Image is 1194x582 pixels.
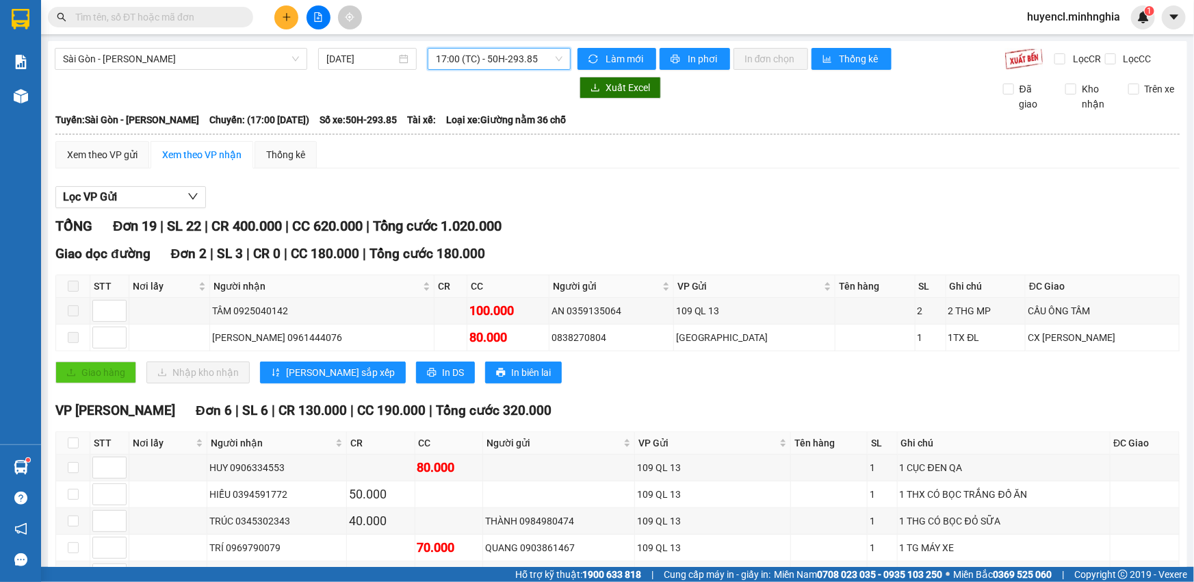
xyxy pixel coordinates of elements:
[1118,570,1128,579] span: copyright
[870,460,894,475] div: 1
[635,455,791,481] td: 109 QL 13
[14,89,28,103] img: warehouse-icon
[638,435,777,451] span: VP Gửi
[167,218,201,234] span: SL 22
[791,432,868,455] th: Tên hàng
[417,538,481,557] div: 70.000
[676,303,833,318] div: 109 QL 13
[272,403,275,418] span: |
[357,403,426,418] span: CC 190.000
[313,12,323,22] span: file-add
[651,567,653,582] span: |
[515,567,641,582] span: Hỗ trợ kỹ thuật:
[1137,11,1150,23] img: icon-new-feature
[486,435,621,451] span: Người gửi
[635,508,791,535] td: 109 QL 13
[407,112,436,127] span: Tài xế:
[868,432,897,455] th: SL
[366,218,369,234] span: |
[993,569,1052,580] strong: 0369 525 060
[55,114,199,125] b: Tuyến: Sài Gòn - [PERSON_NAME]
[469,301,547,320] div: 100.000
[55,246,151,262] span: Giao dọc đường
[349,485,413,504] div: 50.000
[12,9,29,29] img: logo-vxr
[160,218,164,234] span: |
[278,403,347,418] span: CR 130.000
[900,487,1108,502] div: 1 THX CÓ BỌC TRẮNG ĐỒ ĂN
[373,218,502,234] span: Tổng cước 1.020.000
[1016,8,1131,25] span: huyencl.minhnghia
[286,365,395,380] span: [PERSON_NAME] sắp xếp
[674,298,835,325] td: 109 QL 13
[162,147,242,162] div: Xem theo VP nhận
[209,514,344,529] div: TRÚC 0345302343
[946,275,1026,298] th: Ghi chú
[63,188,117,205] span: Lọc VP Gửi
[285,218,289,234] span: |
[210,246,213,262] span: |
[14,460,28,475] img: warehouse-icon
[774,567,942,582] span: Miền Nam
[349,511,413,531] div: 40.000
[442,365,464,380] span: In DS
[274,5,298,29] button: plus
[677,279,821,294] span: VP Gửi
[113,218,157,234] span: Đơn 19
[14,522,27,535] span: notification
[900,460,1108,475] div: 1 CỤC ĐEN QA
[660,48,730,70] button: printerIn phơi
[282,12,291,22] span: plus
[918,303,944,318] div: 2
[953,567,1052,582] span: Miền Bắc
[133,279,196,294] span: Nơi lấy
[436,403,551,418] span: Tổng cước 320.000
[338,5,362,29] button: aim
[14,553,27,566] span: message
[14,55,28,69] img: solution-icon
[485,362,562,383] button: printerIn biên lai
[1076,81,1117,112] span: Kho nhận
[284,246,287,262] span: |
[209,487,344,502] div: HIẾU 0394591772
[485,514,632,529] div: THÀNH 0984980474
[242,403,268,418] span: SL 6
[345,12,354,22] span: aim
[271,368,281,379] span: sort-ascending
[446,112,566,127] span: Loại xe: Giường nằm 36 chỗ
[57,12,66,22] span: search
[511,365,551,380] span: In biên lai
[320,112,397,127] span: Số xe: 50H-293.85
[916,275,946,298] th: SL
[90,275,129,298] th: STT
[187,191,198,202] span: down
[217,246,243,262] span: SL 3
[1111,432,1180,455] th: ĐC Giao
[363,246,366,262] span: |
[212,330,432,345] div: [PERSON_NAME] 0961444076
[1067,51,1103,66] span: Lọc CR
[26,458,30,462] sup: 1
[835,275,916,298] th: Tên hàng
[637,460,788,475] div: 109 QL 13
[436,49,562,69] span: 17:00 (TC) - 50H-293.85
[577,48,656,70] button: syncLàm mới
[63,49,299,69] span: Sài Gòn - Phan Rí
[146,362,250,383] button: downloadNhập kho nhận
[664,567,770,582] span: Cung cấp máy in - giấy in:
[1162,5,1186,29] button: caret-down
[55,403,175,418] span: VP [PERSON_NAME]
[822,54,834,65] span: bar-chart
[67,147,138,162] div: Xem theo VP gửi
[551,303,671,318] div: AN 0359135064
[496,368,506,379] span: printer
[674,325,835,351] td: Sài Gòn
[870,487,894,502] div: 1
[347,432,415,455] th: CR
[1168,11,1180,23] span: caret-down
[606,51,645,66] span: Làm mới
[205,218,208,234] span: |
[211,218,282,234] span: CR 400.000
[1026,298,1180,325] td: CẦU ÔNG TẦM
[948,330,1024,345] div: 1TX ĐL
